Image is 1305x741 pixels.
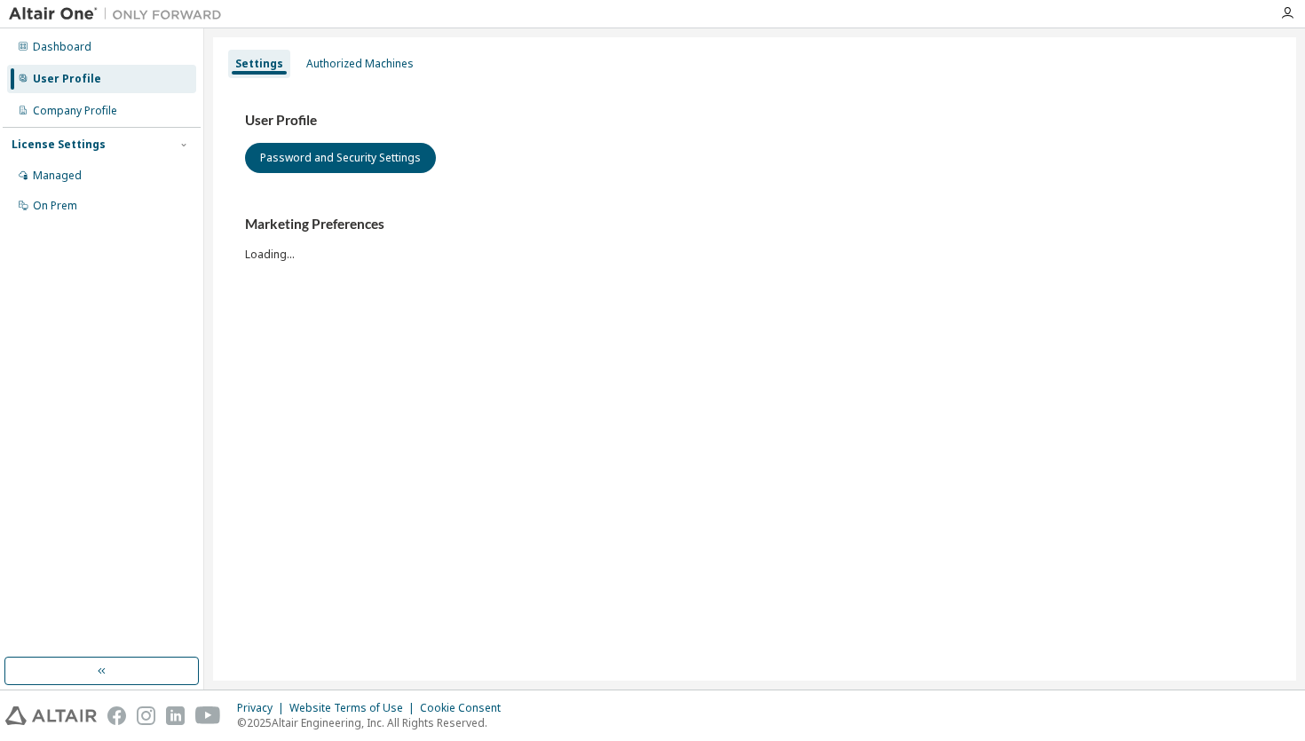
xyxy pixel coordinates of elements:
div: Managed [33,169,82,183]
img: linkedin.svg [166,706,185,725]
div: Privacy [237,701,289,715]
img: Altair One [9,5,231,23]
p: © 2025 Altair Engineering, Inc. All Rights Reserved. [237,715,511,730]
h3: Marketing Preferences [245,216,1264,233]
div: On Prem [33,199,77,213]
div: User Profile [33,72,101,86]
div: Dashboard [33,40,91,54]
div: Cookie Consent [420,701,511,715]
h3: User Profile [245,112,1264,130]
img: instagram.svg [137,706,155,725]
img: youtube.svg [195,706,221,725]
div: Loading... [245,216,1264,261]
img: facebook.svg [107,706,126,725]
img: altair_logo.svg [5,706,97,725]
div: Website Terms of Use [289,701,420,715]
div: License Settings [12,138,106,152]
div: Company Profile [33,104,117,118]
button: Password and Security Settings [245,143,436,173]
div: Authorized Machines [306,57,414,71]
div: Settings [235,57,283,71]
